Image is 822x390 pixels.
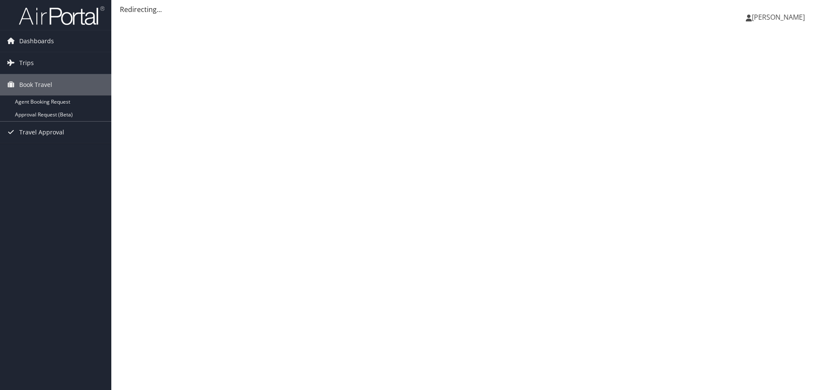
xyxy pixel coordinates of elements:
span: [PERSON_NAME] [752,12,805,22]
span: Trips [19,52,34,74]
span: Book Travel [19,74,52,95]
a: [PERSON_NAME] [746,4,813,30]
span: Dashboards [19,30,54,52]
img: airportal-logo.png [19,6,104,26]
div: Redirecting... [120,4,813,15]
span: Travel Approval [19,122,64,143]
